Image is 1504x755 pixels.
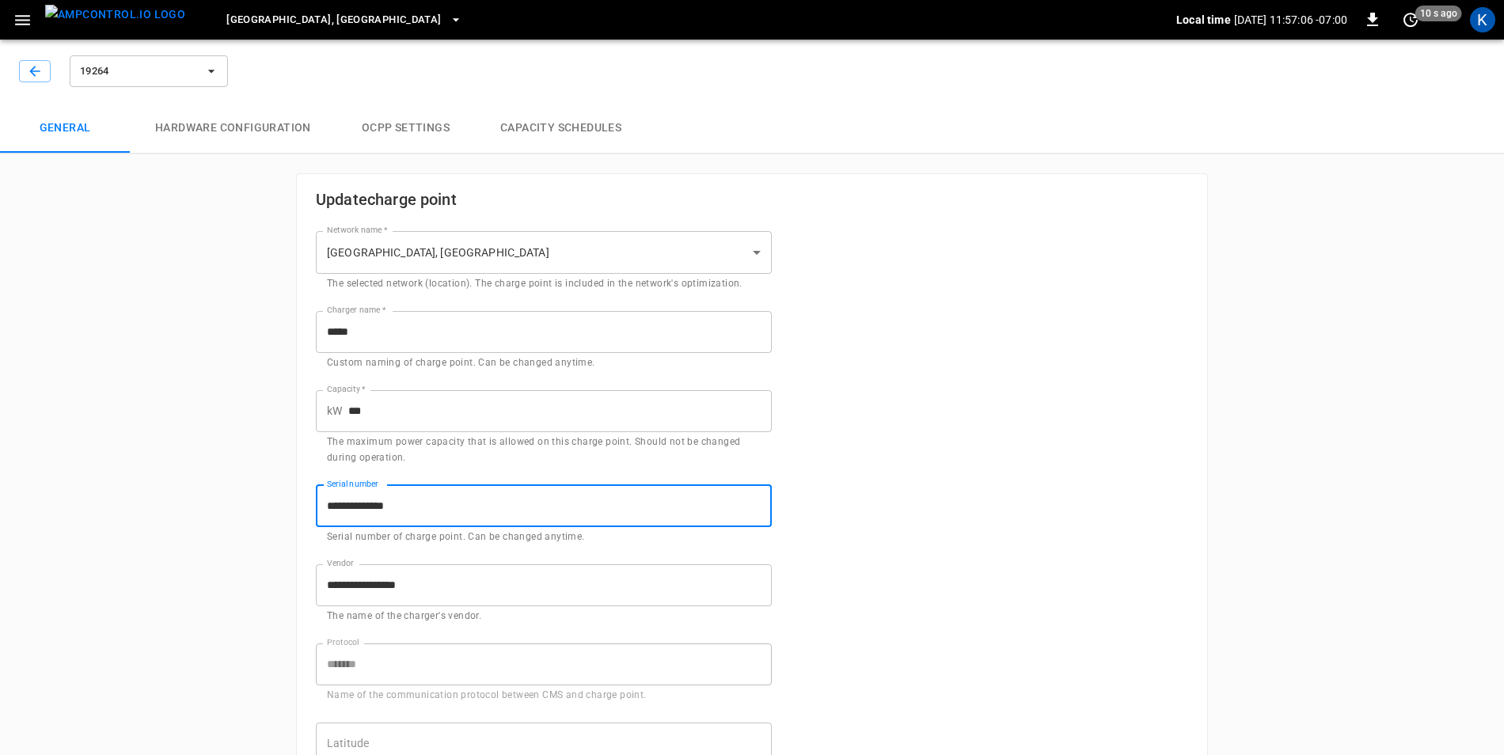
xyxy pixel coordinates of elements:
label: Protocol [327,636,359,649]
p: Custom naming of charge point. Can be changed anytime. [327,355,761,371]
p: kW [327,403,342,419]
p: Name of the communication protocol between CMS and charge point. [327,688,761,704]
p: The selected network (location). The charge point is included in the network's optimization. [327,276,761,292]
img: ampcontrol.io logo [45,5,185,25]
span: [GEOGRAPHIC_DATA], [GEOGRAPHIC_DATA] [226,11,441,29]
div: profile-icon [1470,7,1495,32]
div: [GEOGRAPHIC_DATA], [GEOGRAPHIC_DATA] [316,231,772,274]
h6: Update charge point [316,187,772,212]
p: Serial number of charge point. Can be changed anytime. [327,529,761,545]
button: OCPP settings [336,103,475,154]
span: 10 s ago [1415,6,1462,21]
button: set refresh interval [1398,7,1423,32]
button: Hardware configuration [130,103,336,154]
label: Serial number [327,478,378,491]
label: Network name [327,224,387,237]
span: 19264 [80,63,197,81]
button: 19264 [70,55,228,87]
p: The maximum power capacity that is allowed on this charge point. Should not be changed during ope... [327,434,761,466]
p: Local time [1176,12,1231,28]
button: Capacity Schedules [475,103,647,154]
button: [GEOGRAPHIC_DATA], [GEOGRAPHIC_DATA] [220,5,468,36]
p: [DATE] 11:57:06 -07:00 [1234,12,1347,28]
label: Charger name [327,304,385,317]
label: Vendor [327,557,354,570]
p: The name of the charger's vendor. [327,609,761,624]
label: Capacity [327,383,366,396]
